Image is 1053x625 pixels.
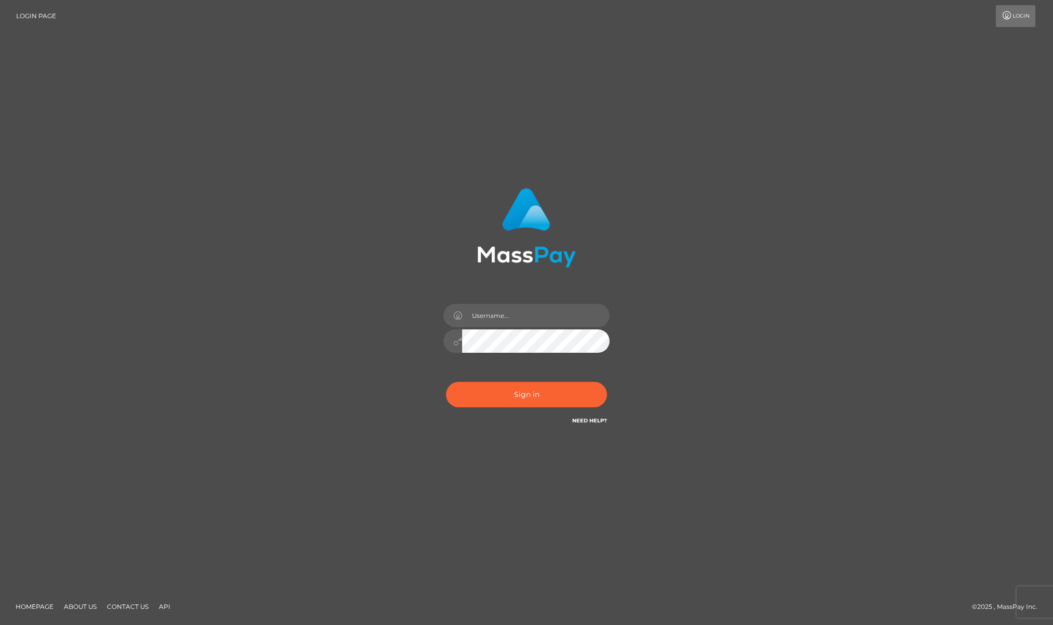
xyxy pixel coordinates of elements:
[462,304,610,327] input: Username...
[572,417,607,424] a: Need Help?
[11,599,58,615] a: Homepage
[477,188,576,268] img: MassPay Login
[60,599,101,615] a: About Us
[103,599,153,615] a: Contact Us
[996,5,1035,27] a: Login
[972,601,1045,613] div: © 2025 , MassPay Inc.
[155,599,174,615] a: API
[446,382,607,407] button: Sign in
[16,5,56,27] a: Login Page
